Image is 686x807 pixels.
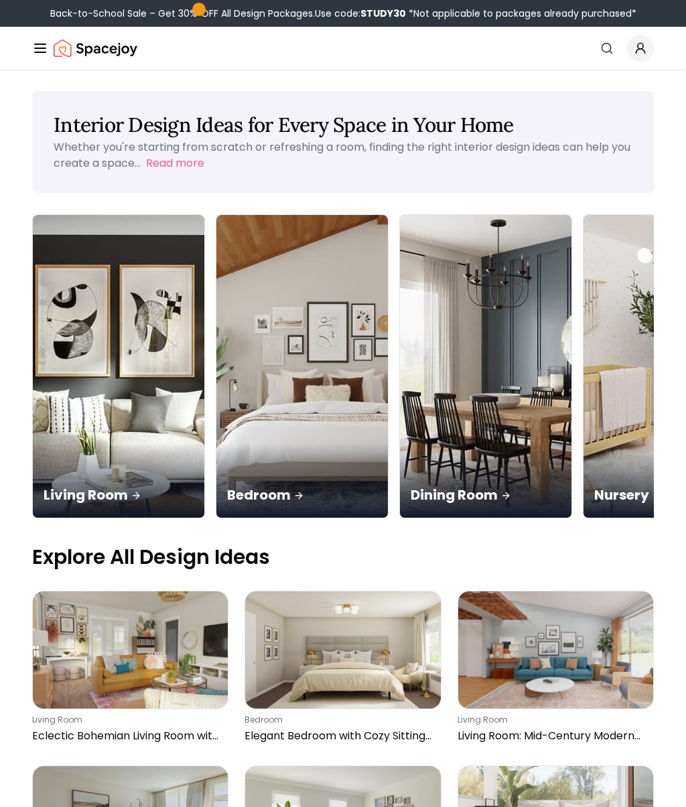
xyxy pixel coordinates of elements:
[245,591,441,749] a: Elegant Bedroom with Cozy Sitting Area and Gallery WallbedroomElegant Bedroom with Cozy Sitting A...
[54,113,632,137] h1: Interior Design Ideas for Every Space in Your Home
[458,728,648,744] p: Living Room: Mid-Century Modern with Bold Rug
[411,486,561,504] p: Dining Room
[245,728,435,744] p: Elegant Bedroom with Cozy Sitting Area and Gallery Wall
[44,486,194,504] p: Living Room
[245,591,440,709] img: Elegant Bedroom with Cozy Sitting Area and Gallery Wall
[245,715,435,725] p: bedroom
[32,214,205,518] a: Living RoomLiving Room
[32,591,228,749] a: Eclectic Bohemian Living Room with Cozy Seatingliving roomEclectic Bohemian Living Room with Cozy...
[360,7,406,20] b: STUDY30
[32,27,654,70] nav: Global
[458,591,653,709] img: Living Room: Mid-Century Modern with Bold Rug
[315,7,406,20] span: Use code:
[400,215,571,518] img: Dining Room
[146,155,204,171] button: Read more
[32,728,223,744] p: Eclectic Bohemian Living Room with Cozy Seating
[216,215,388,518] img: Bedroom
[458,715,648,725] p: living room
[399,214,572,518] a: Dining RoomDining Room
[32,715,223,725] p: living room
[54,35,137,62] img: Spacejoy Logo
[216,214,389,518] a: BedroomBedroom
[33,591,228,709] img: Eclectic Bohemian Living Room with Cozy Seating
[227,486,377,504] p: Bedroom
[32,545,654,569] p: Explore All Design Ideas
[458,591,654,749] a: Living Room: Mid-Century Modern with Bold Rugliving roomLiving Room: Mid-Century Modern with Bold...
[406,7,636,20] span: *Not applicable to packages already purchased*
[33,215,204,518] img: Living Room
[54,35,137,62] a: Spacejoy
[50,7,636,20] div: Back-to-School Sale – Get 30% OFF All Design Packages.
[54,139,630,171] p: Whether you're starting from scratch or refreshing a room, finding the right interior design idea...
